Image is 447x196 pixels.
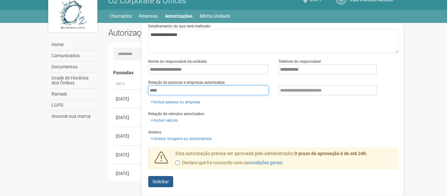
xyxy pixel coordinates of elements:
a: condições gerais [248,160,282,165]
a: Chamados [110,11,132,21]
label: Relação de pessoas e empresas autorizadas [148,80,225,85]
label: Nome do responsável da unidade [148,59,207,64]
label: Relação de veículos autorizados [148,111,204,117]
strong: O prazo de aprovação é de até 24h. [294,151,367,156]
label: Declaro que li e concordo com os [175,160,282,166]
th: Data [113,79,143,90]
a: Autorizações [165,11,193,21]
button: Solicitar [148,176,173,187]
div: [DATE] [116,151,140,158]
a: Ramais [50,89,98,100]
div: [DATE] [116,114,140,121]
a: Anexar imagens ou documentos [148,135,213,142]
a: Incluir veículo [148,117,180,124]
label: Anexos [148,129,161,135]
div: [DATE] [116,133,140,139]
span: Solicitar [152,179,169,184]
label: Telefone do responsável [278,59,321,64]
input: Declaro que li e concordo com oscondições gerais [175,161,180,165]
a: Anuncie sua marca [50,111,98,122]
a: LGPD [50,100,98,111]
a: Minha Unidade [200,11,230,21]
div: [DATE] [116,96,140,102]
a: Home [50,39,98,50]
a: Comunicados [50,50,98,62]
a: Documentos [50,62,98,73]
a: Grade de Horários dos Ônibus [50,73,98,89]
div: [DATE] [116,170,140,177]
a: Reservas [139,11,158,21]
h4: Passadas [113,70,394,75]
label: Detalhamento do que será realizado [148,23,211,29]
div: Esta autorização precisa ser aprovada pelo administrador. [171,151,399,169]
a: Incluir pessoa ou empresa [148,98,202,106]
h2: Autorizações [108,28,249,38]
